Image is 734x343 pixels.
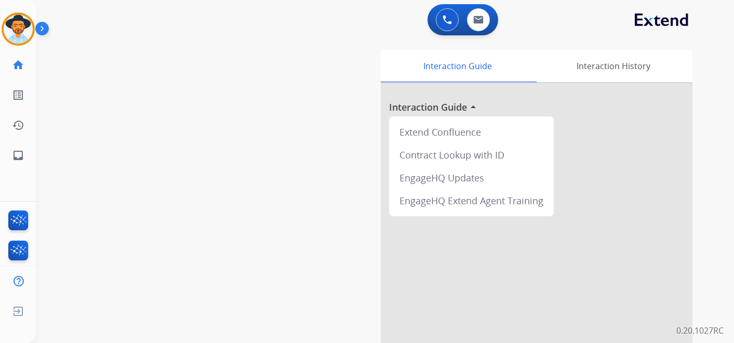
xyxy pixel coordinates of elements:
div: EngageHQ Extend Agent Training [393,189,550,212]
mat-icon: inbox [12,149,24,162]
mat-icon: home [12,59,24,71]
p: 0.20.1027RC [676,324,724,337]
mat-icon: list_alt [12,89,24,101]
div: Contract Lookup with ID [393,143,550,166]
div: EngageHQ Updates [393,166,550,189]
mat-icon: history [12,119,24,131]
div: Extend Confluence [393,121,550,143]
div: Interaction Guide [381,50,534,82]
img: avatar [4,15,33,44]
div: Interaction History [534,50,692,82]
